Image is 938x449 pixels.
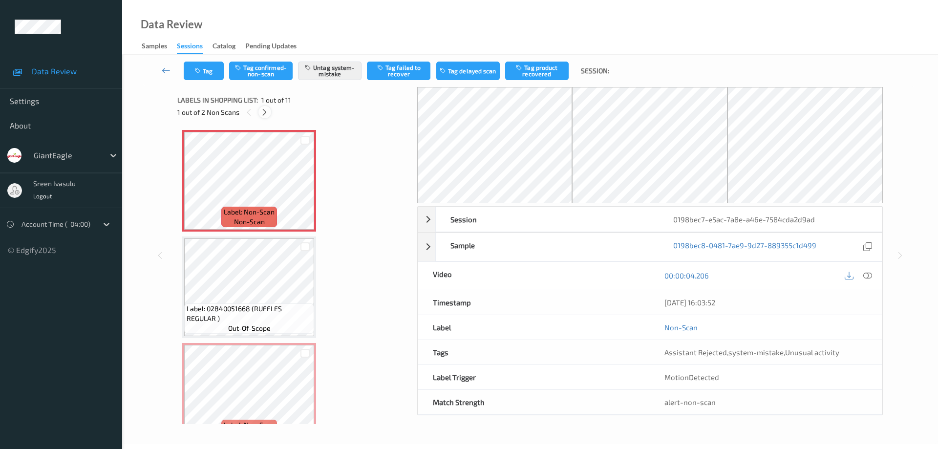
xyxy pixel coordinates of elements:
div: Catalog [213,41,235,53]
a: 0198bec8-0481-7ae9-9d27-889355c1d499 [673,240,816,254]
a: Catalog [213,40,245,53]
a: 00:00:04.206 [664,271,709,280]
div: alert-non-scan [664,397,867,407]
span: Label: 02840051668 (RUFFLES REGULAR ) [187,304,312,323]
div: Timestamp [418,290,650,315]
div: Label [418,315,650,340]
div: Match Strength [418,390,650,414]
a: Sessions [177,40,213,54]
button: Tag failed to recover [367,62,430,80]
span: Unusual activity [785,348,839,357]
span: Labels in shopping list: [177,95,258,105]
button: Tag [184,62,224,80]
div: MotionDetected [650,365,882,389]
div: Video [418,262,650,290]
div: Tags [418,340,650,364]
span: out-of-scope [228,323,271,333]
div: Sample0198bec8-0481-7ae9-9d27-889355c1d499 [418,233,882,261]
div: Label Trigger [418,365,650,389]
span: Label: Non-Scan [224,207,275,217]
div: [DATE] 16:03:52 [664,298,867,307]
div: 1 out of 2 Non Scans [177,106,410,118]
a: Samples [142,40,177,53]
div: Sessions [177,41,203,54]
div: Sample [436,233,659,261]
button: Untag system-mistake [298,62,362,80]
button: Tag confirmed-non-scan [229,62,293,80]
button: Tag product recovered [505,62,569,80]
span: , , [664,348,839,357]
span: Label: Non-Scan [224,420,275,430]
div: 0198bec7-e5ac-7a8e-a46e-7584cda2d9ad [659,207,882,232]
button: Tag delayed scan [436,62,500,80]
a: Pending Updates [245,40,306,53]
a: Non-Scan [664,322,698,332]
div: Pending Updates [245,41,297,53]
div: Data Review [141,20,202,29]
span: system-mistake [728,348,784,357]
span: 1 out of 11 [261,95,291,105]
span: Assistant Rejected [664,348,727,357]
span: Session: [581,66,609,76]
div: Samples [142,41,167,53]
div: Session0198bec7-e5ac-7a8e-a46e-7584cda2d9ad [418,207,882,232]
span: non-scan [234,217,265,227]
div: Session [436,207,659,232]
